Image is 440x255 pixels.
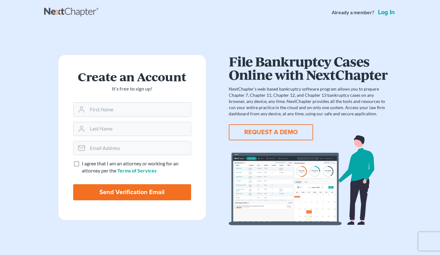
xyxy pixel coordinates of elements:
[73,70,191,83] h2: Create an Account
[87,141,191,155] input: Email Address
[87,122,191,136] input: Last Name
[117,168,157,173] a: Terms of Services
[82,160,178,173] span: I agree that I am an attorney or working for an attorney per the
[73,184,191,200] input: Send Verification Email
[332,9,374,16] strong: Already a member?
[73,85,191,92] p: It’s free to sign up!
[229,55,388,81] h1: File Bankruptcy Cases Online with NextChapter
[229,124,313,140] button: REQUEST A DEMO
[377,9,396,15] a: Log in
[87,103,191,116] input: First Name
[229,135,388,225] img: dashboard-867a026336fddd4d87f0941869007d5e2a59e2bc3a7d80a2916e9f42c0117099.svg
[229,86,388,117] p: NextChapter’s web-based bankruptcy software program allows you to prepare Chapter 7, Chapter 11, ...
